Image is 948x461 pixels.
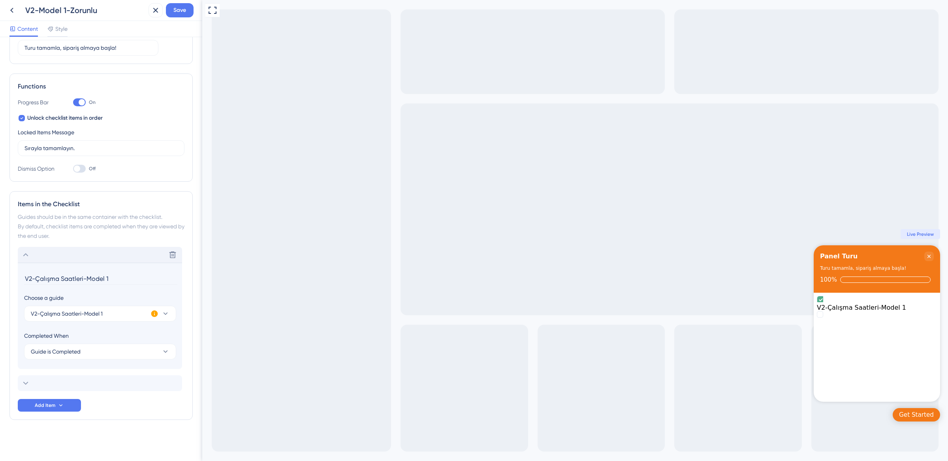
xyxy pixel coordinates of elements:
span: Save [173,6,186,15]
div: V2-Model 1-Zorunlu [25,5,145,16]
span: Style [55,24,68,34]
div: Progress Bar [18,98,57,107]
span: Guide is Completed [31,347,81,356]
div: Open Get Started checklist [690,408,738,421]
span: Content [17,24,38,34]
div: Checklist progress: 100% [618,276,732,283]
div: Turu tamamla, sipariş almaya başla! [618,264,704,272]
button: Add Item [18,399,81,412]
span: Add Item [35,402,55,408]
div: V2-Çalışma Saatleri-Model 1 is complete. [615,296,735,311]
button: Save [166,3,194,17]
div: undefined is incomplete. [615,311,735,319]
span: Off [89,166,96,172]
div: V2-Çalışma Saatleri-Model 1 [615,304,735,311]
div: Choose a guide [24,293,176,303]
span: Live Preview [705,231,732,237]
div: Close Checklist [722,252,732,261]
div: Guides should be in the same container with the checklist. By default, checklist items are comple... [18,212,184,241]
div: Checklist items [611,293,738,403]
input: Type the value [24,144,178,152]
div: Functions [18,82,184,91]
div: Checklist Container [611,245,738,402]
div: Panel Turu [618,252,655,261]
div: Get Started [697,411,732,419]
span: V2-Çalışma Saatleri-Model 1 [31,309,103,318]
div: Completed When [24,331,176,341]
div: Locked Items Message [18,128,74,137]
button: Guide is Completed [24,344,176,359]
div: Items in the Checklist [18,199,184,209]
div: Dismiss Option [18,164,57,173]
div: 100% [618,276,635,283]
input: Header [24,273,177,285]
button: V2-Çalışma Saatleri-Model 1 [24,306,176,322]
input: Header 2 [24,43,152,52]
span: On [89,99,96,105]
span: Unlock checklist items in order [27,113,103,123]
